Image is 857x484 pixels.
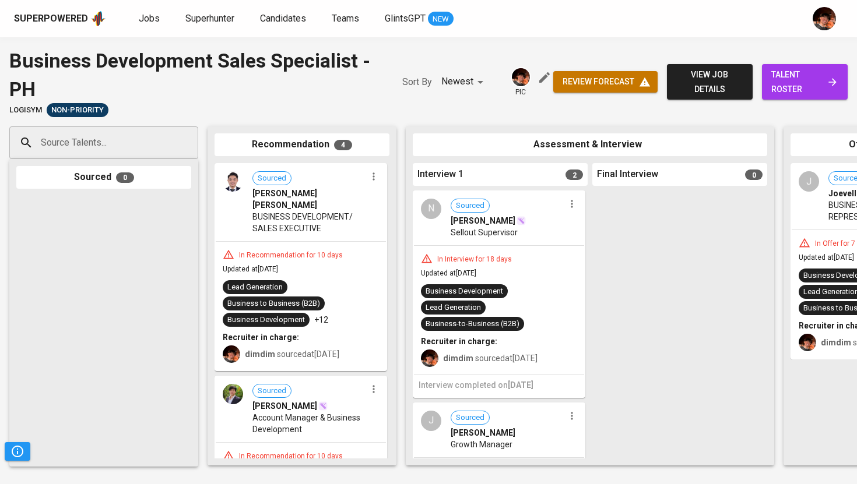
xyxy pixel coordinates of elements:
[260,13,306,24] span: Candidates
[14,10,106,27] a: Superpoweredapp logo
[227,315,305,326] div: Business Development
[511,67,531,97] div: pic
[426,302,481,313] div: Lead Generation
[116,172,134,183] span: 0
[451,227,518,238] span: Sellout Supervisor
[421,199,441,219] div: N
[566,169,583,180] span: 2
[234,451,347,461] div: In Recommendation for 10 days
[253,386,291,397] span: Sourced
[451,215,515,227] span: [PERSON_NAME]
[332,13,359,24] span: Teams
[16,166,191,189] div: Sourced
[597,168,658,181] span: Final Interview
[90,10,106,27] img: app logo
[185,13,234,24] span: Superhunter
[508,380,533,390] span: [DATE]
[215,133,389,156] div: Recommendation
[799,334,816,351] img: diemas@glints.com
[223,171,243,192] img: 9649c0fd4b8441c95bcba17c09bd2180.png
[426,286,503,297] div: Business Development
[234,250,347,260] div: In Recommendation for 10 days
[428,13,454,25] span: NEW
[421,411,441,431] div: J
[676,68,743,96] span: view job details
[332,12,361,26] a: Teams
[443,354,473,363] b: dimdim
[813,7,836,30] img: diemas@glints.com
[517,216,526,225] img: magic_wand.svg
[47,103,108,117] div: Pending Client’s Feedback, Sufficient Talents in Pipeline
[14,12,88,26] div: Superpowered
[421,349,438,367] img: diemas@glints.com
[385,12,454,26] a: GlintsGPT NEW
[215,163,387,371] div: Sourced[PERSON_NAME] [PERSON_NAME]BUSINESS DEVELOPMENT/ SALES EXECUTIVEIn Recommendation for 10 d...
[223,345,240,363] img: diemas@glints.com
[227,282,283,293] div: Lead Generation
[451,200,489,211] span: Sourced
[139,12,162,26] a: Jobs
[253,173,291,184] span: Sourced
[223,333,299,342] b: Recruiter in charge:
[421,337,497,346] b: Recruiter in charge:
[185,12,237,26] a: Superhunter
[417,168,463,181] span: Interview 1
[426,319,519,330] div: Business-to-Business (B2B)
[5,442,30,461] button: Pipeline Triggers
[334,140,352,150] span: 4
[745,169,763,180] span: 0
[441,75,473,89] p: Newest
[821,338,851,347] b: dimdim
[799,171,819,192] div: J
[9,47,379,103] div: Business Development Sales Specialist - PH
[245,349,339,359] span: sourced at [DATE]
[413,190,585,398] div: NSourced[PERSON_NAME]Sellout SupervisorIn Interview for 18 daysUpdated at[DATE]Business Developme...
[451,412,489,423] span: Sourced
[245,349,275,359] b: dimdim
[553,71,658,93] button: review forecast
[314,314,328,326] p: +12
[451,439,512,450] span: Growth Manager
[9,105,42,116] span: LogiSYM
[563,75,648,89] span: review forecast
[252,188,366,211] span: [PERSON_NAME] [PERSON_NAME]
[223,384,243,404] img: dc0a3c1696de325023bfdf978752abdf.jpg
[318,401,328,411] img: magic_wand.svg
[419,379,579,392] h6: Interview completed on
[223,265,278,273] span: Updated at [DATE]
[421,269,476,277] span: Updated at [DATE]
[139,13,160,24] span: Jobs
[413,133,767,156] div: Assessment & Interview
[443,354,538,363] span: sourced at [DATE]
[192,142,194,144] button: Open
[252,400,317,412] span: [PERSON_NAME]
[47,105,108,116] span: Non-Priority
[385,13,426,24] span: GlintsGPT
[227,298,320,309] div: Business to Business (B2B)
[451,427,515,439] span: [PERSON_NAME]
[402,75,432,89] p: Sort By
[441,71,487,93] div: Newest
[252,211,366,234] span: BUSINESS DEVELOPMENT/ SALES EXECUTIVE
[512,68,530,86] img: diemas@glints.com
[762,64,848,100] a: talent roster
[799,253,854,262] span: Updated at [DATE]
[433,255,517,264] div: In Interview for 18 days
[252,412,366,435] span: Account Manager & Business Development
[667,64,753,100] button: view job details
[260,12,308,26] a: Candidates
[771,68,838,96] span: talent roster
